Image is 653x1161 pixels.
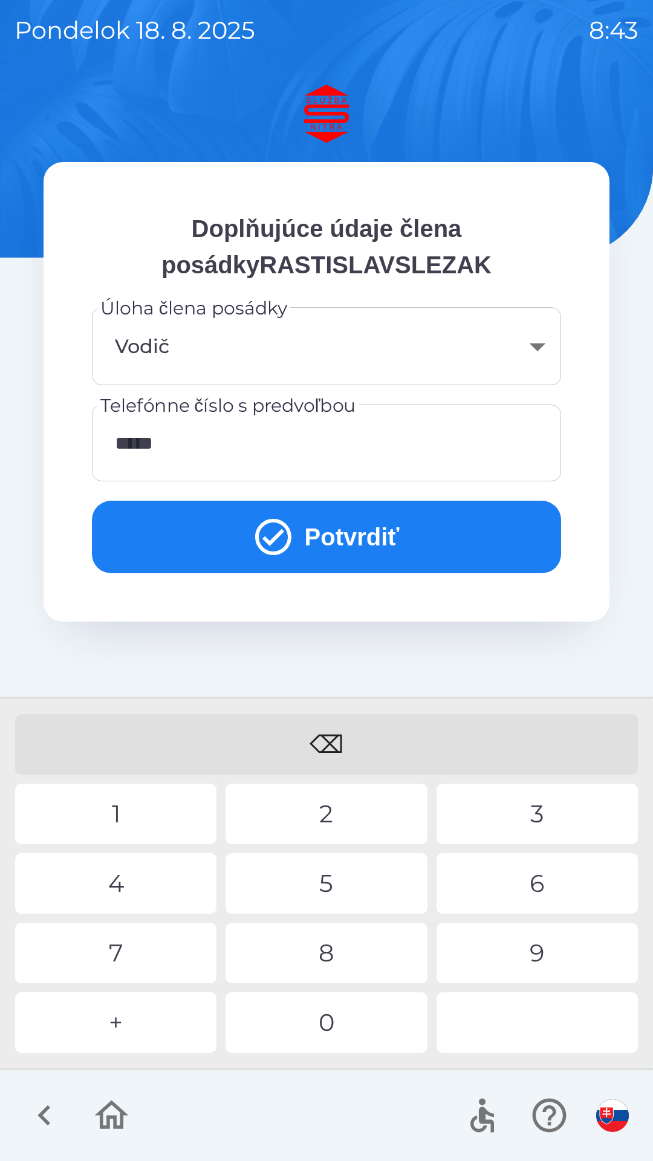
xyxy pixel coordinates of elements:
img: Logo [44,85,609,143]
label: Úloha člena posádky [100,295,288,321]
div: Vodič [106,322,547,371]
label: Telefónne číslo s predvoľbou [100,392,356,418]
img: sk flag [596,1099,629,1132]
p: Doplňujúce údaje člena posádkyRASTISLAVSLEZAK [92,210,561,283]
p: 8:43 [589,12,638,48]
p: pondelok 18. 8. 2025 [15,12,255,48]
button: Potvrdiť [92,501,561,573]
